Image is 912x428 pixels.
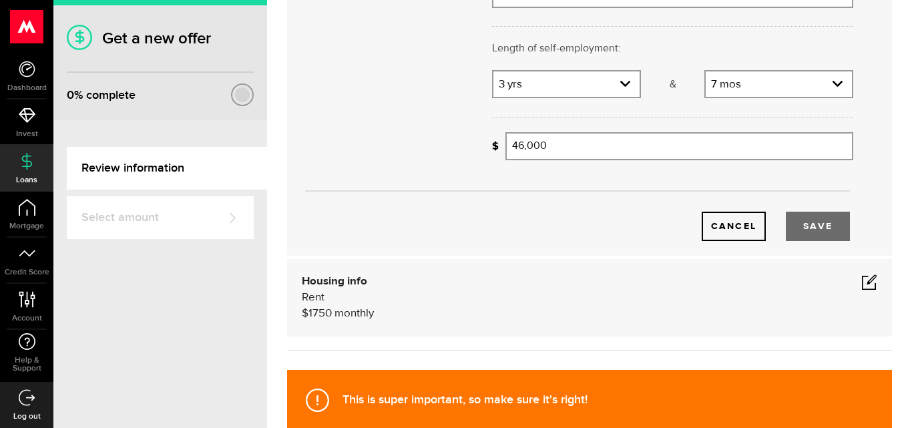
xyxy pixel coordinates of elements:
[67,88,74,102] span: 0
[786,212,850,241] button: Save
[493,71,640,97] a: expand select
[492,41,853,57] p: Length of self-employment:
[706,71,852,97] a: expand select
[67,196,254,239] a: Select amount
[67,83,136,108] div: % complete
[302,308,308,319] span: $
[343,393,588,407] strong: This is super important, so make sure it's right!
[11,5,51,45] button: Open LiveChat chat widget
[302,276,367,287] b: Housing info
[302,292,324,303] span: Rent
[702,212,766,241] button: Cancel
[67,147,267,190] a: Review information
[67,29,254,48] h1: Get a new offer
[641,77,704,93] p: &
[308,308,332,319] span: 1750
[334,308,374,319] span: monthly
